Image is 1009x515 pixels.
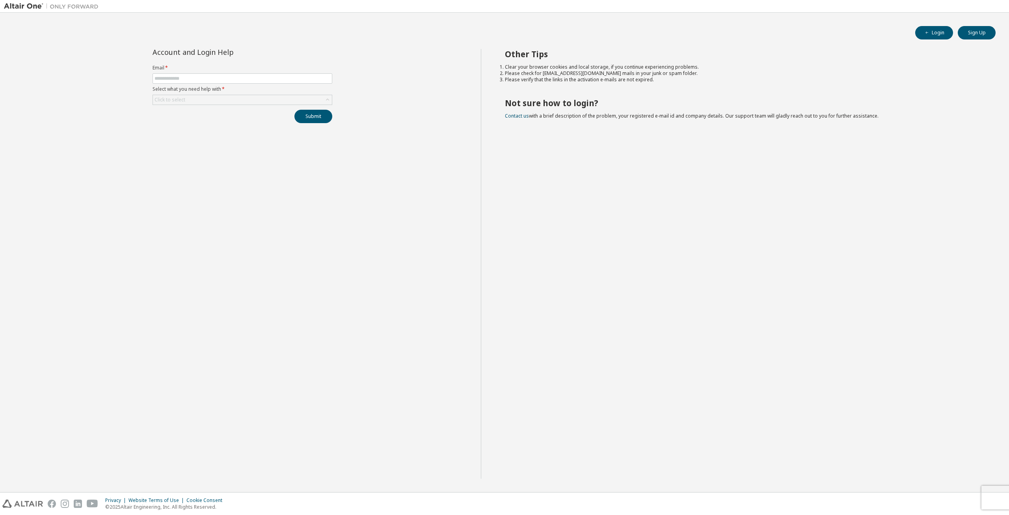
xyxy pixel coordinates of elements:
button: Login [915,26,953,39]
div: Privacy [105,497,128,504]
span: with a brief description of the problem, your registered e-mail id and company details. Our suppo... [505,112,879,119]
img: linkedin.svg [74,500,82,508]
div: Account and Login Help [153,49,296,55]
a: Contact us [505,112,529,119]
h2: Not sure how to login? [505,98,982,108]
div: Click to select [153,95,332,105]
img: facebook.svg [48,500,56,508]
button: Submit [294,110,332,123]
li: Please verify that the links in the activation e-mails are not expired. [505,77,982,83]
div: Cookie Consent [186,497,227,504]
img: Altair One [4,2,102,10]
div: Click to select [155,97,185,103]
label: Select what you need help with [153,86,332,92]
img: altair_logo.svg [2,500,43,508]
li: Please check for [EMAIL_ADDRESS][DOMAIN_NAME] mails in your junk or spam folder. [505,70,982,77]
p: © 2025 Altair Engineering, Inc. All Rights Reserved. [105,504,227,510]
img: instagram.svg [61,500,69,508]
img: youtube.svg [87,500,98,508]
label: Email [153,65,332,71]
button: Sign Up [958,26,996,39]
h2: Other Tips [505,49,982,59]
div: Website Terms of Use [128,497,186,504]
li: Clear your browser cookies and local storage, if you continue experiencing problems. [505,64,982,70]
